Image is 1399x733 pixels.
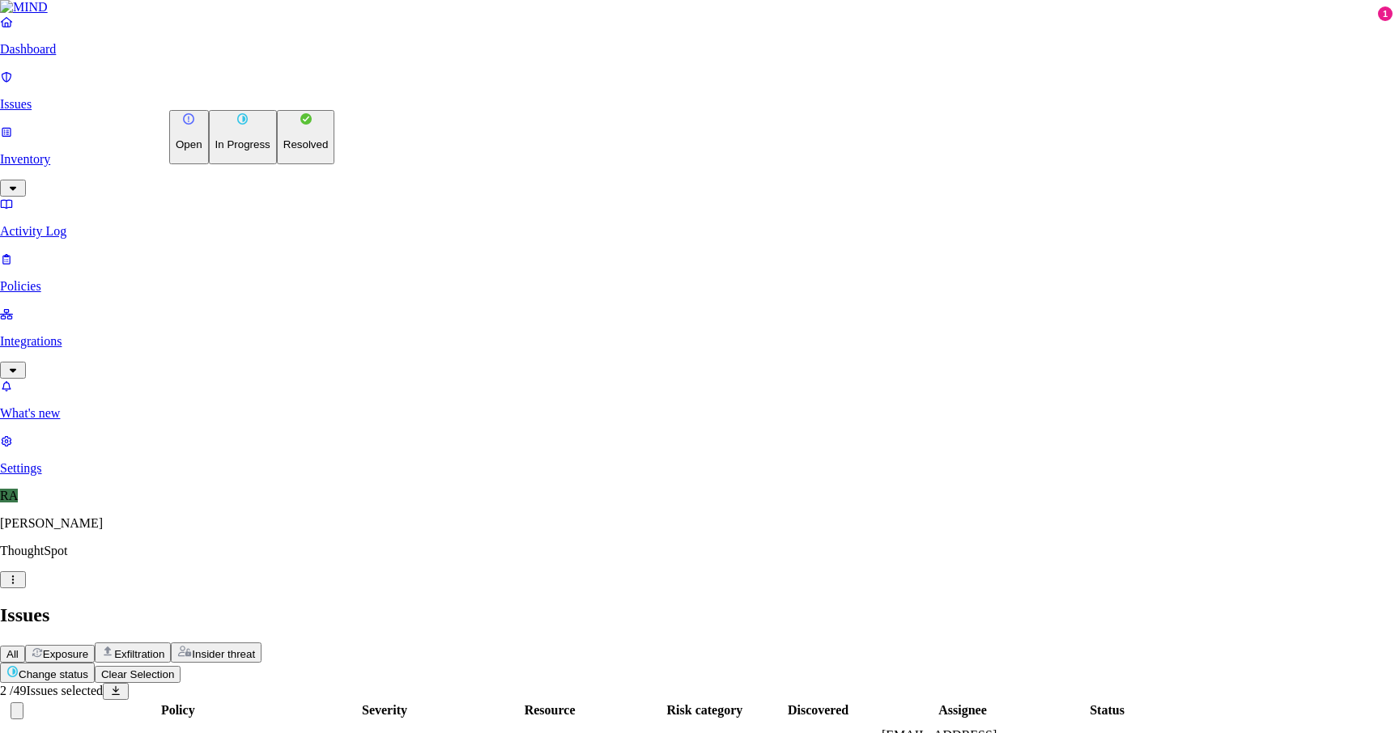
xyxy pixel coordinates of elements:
[176,138,202,150] p: Open
[215,138,270,150] p: In Progress
[300,112,313,125] img: status-resolved
[169,110,334,164] div: Change status
[236,112,249,125] img: status-in-progress
[182,112,195,125] img: status-open
[283,138,329,150] p: Resolved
